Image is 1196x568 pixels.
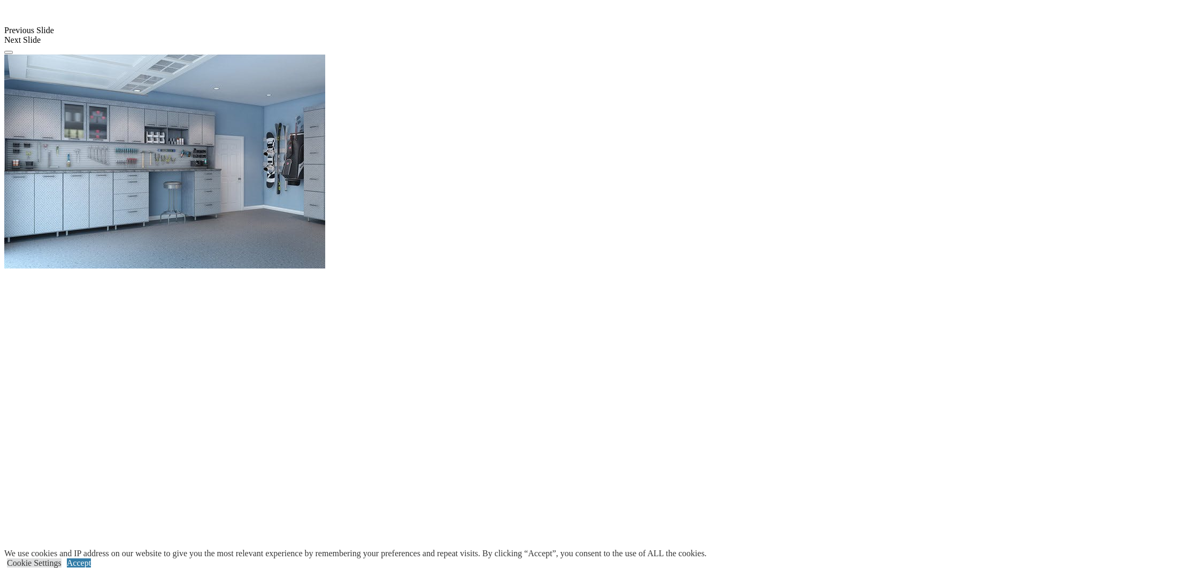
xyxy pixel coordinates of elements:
[4,35,1192,45] div: Next Slide
[7,558,62,567] a: Cookie Settings
[4,55,325,268] img: Banner for mobile view
[67,558,91,567] a: Accept
[4,51,13,54] button: Click here to pause slide show
[4,26,1192,35] div: Previous Slide
[4,549,707,558] div: We use cookies and IP address on our website to give you the most relevant experience by remember...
